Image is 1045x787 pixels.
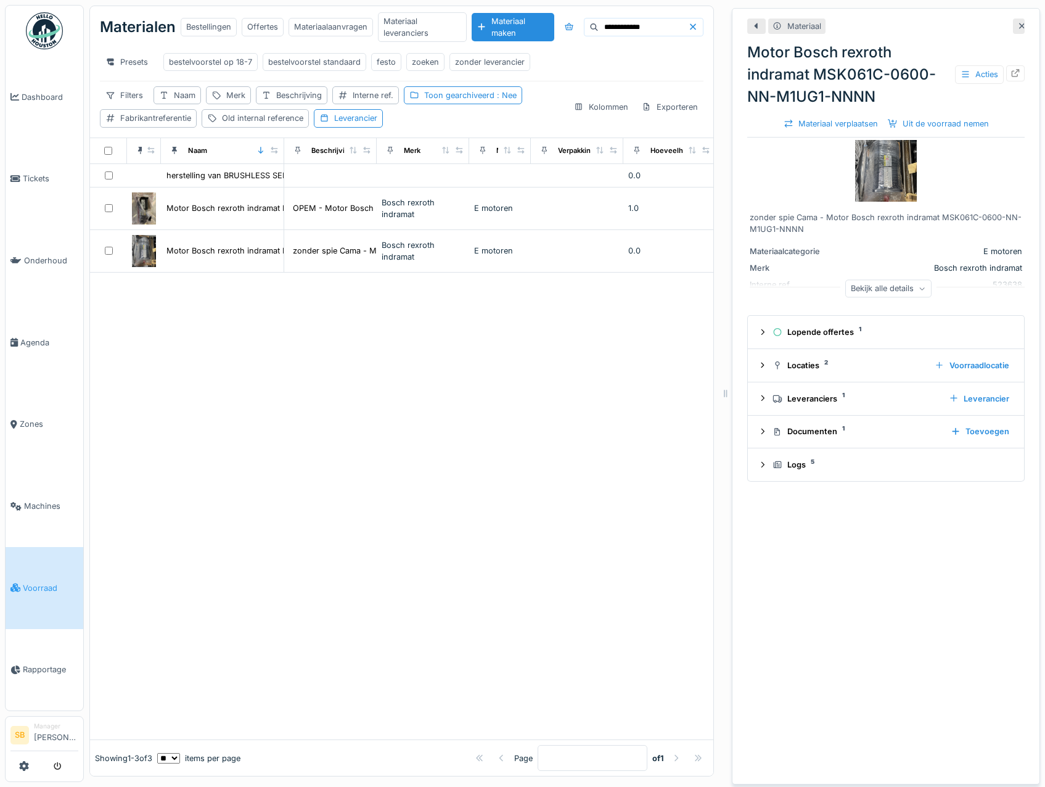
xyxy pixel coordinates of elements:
[10,722,78,751] a: SB Manager[PERSON_NAME]
[334,112,377,124] div: Leverancier
[23,173,78,184] span: Tickets
[268,56,361,68] div: bestelvoorstel standaard
[382,197,464,220] div: Bosch rexroth indramat
[100,11,176,43] div: Materialen
[6,547,83,629] a: Voorraad
[472,13,554,41] div: Materiaal maken
[20,337,78,348] span: Agenda
[496,146,559,156] div: Materiaalcategorie
[787,20,821,32] div: Materiaal
[26,12,63,49] img: Badge_color-CXgf-gQk.svg
[23,664,78,675] span: Rapportage
[455,56,525,68] div: zonder leverancier
[558,146,595,156] div: Verpakking
[750,245,842,257] div: Materiaalcategorie
[377,56,396,68] div: festo
[23,582,78,594] span: Voorraad
[514,752,533,764] div: Page
[6,465,83,547] a: Machines
[6,220,83,302] a: Onderhoud
[855,140,917,202] img: Motor Bosch rexroth indramat MSK061C-0600-NN-M1UG1-NNNN
[930,357,1014,374] div: Voorraadlocatie
[753,387,1019,410] summary: Leveranciers1Leverancier
[132,192,156,225] img: Motor Bosch rexroth indramat MSK050C-0600-NN-M1-UG1-NNNN
[650,146,694,156] div: Hoeveelheid
[6,302,83,384] a: Agenda
[24,500,78,512] span: Machines
[166,202,422,214] div: Motor Bosch rexroth indramat MSK050C-0600-NN-M1-UG1-NNNN
[753,453,1019,476] summary: Logs5
[404,146,420,156] div: Merk
[293,202,500,214] div: OPEM - Motor Bosch rexroth indramat MSK050C-06...
[10,726,29,744] li: SB
[847,245,1022,257] div: E motoren
[181,18,237,36] div: Bestellingen
[779,115,883,132] div: Materiaal verplaatsen
[6,138,83,220] a: Tickets
[845,279,932,297] div: Bekijk alle details
[157,752,240,764] div: items per page
[750,262,842,274] div: Merk
[412,56,439,68] div: zoeken
[753,354,1019,377] summary: Locaties2Voorraadlocatie
[955,65,1004,83] div: Acties
[222,112,303,124] div: Old internal reference
[946,423,1014,440] div: Toevoegen
[120,112,191,124] div: Fabrikantreferentie
[34,722,78,731] div: Manager
[944,390,1014,407] div: Leverancier
[100,53,154,71] div: Presets
[750,212,1022,235] div: zonder spie Cama - Motor Bosch rexroth indramat MSK061C-0600-NN-M1UG1-NNNN
[753,321,1019,344] summary: Lopende offertes1
[311,146,353,156] div: Beschrijving
[628,245,711,257] div: 0.0
[169,56,252,68] div: bestelvoorstel op 18-7
[20,418,78,430] span: Zones
[568,98,634,116] div: Kolommen
[636,98,703,116] div: Exporteren
[34,722,78,748] li: [PERSON_NAME]
[24,255,78,266] span: Onderhoud
[772,459,1009,471] div: Logs
[753,421,1019,443] summary: Documenten1Toevoegen
[100,86,149,104] div: Filters
[424,89,517,101] div: Toon gearchiveerd
[747,41,1025,108] div: Motor Bosch rexroth indramat MSK061C-0600-NN-M1UG1-NNNN
[772,360,925,371] div: Locaties
[772,426,941,437] div: Documenten
[382,239,464,263] div: Bosch rexroth indramat
[772,393,939,405] div: Leveranciers
[188,146,207,156] div: Naam
[652,752,664,764] strong: of 1
[378,12,467,42] div: Materiaal leveranciers
[95,752,152,764] div: Showing 1 - 3 of 3
[166,170,528,181] div: herstelling van BRUSHLESS SERVO MOTOR Rexroth MSK061C-0600-NN-M1UG1-NNNN No Key
[772,326,1009,338] div: Lopende offertes
[242,18,284,36] div: Offertes
[289,18,373,36] div: Materiaalaanvragen
[6,56,83,138] a: Dashboard
[276,89,322,101] div: Beschrijving
[847,262,1022,274] div: Bosch rexroth indramat
[6,384,83,466] a: Zones
[174,89,195,101] div: Naam
[494,91,517,100] span: : Nee
[353,89,393,101] div: Interne ref.
[166,245,416,257] div: Motor Bosch rexroth indramat MSK061C-0600-NN-M1UG1-NNNN
[628,170,711,181] div: 0.0
[22,91,78,103] span: Dashboard
[628,202,711,214] div: 1.0
[6,629,83,711] a: Rapportage
[293,245,472,257] div: zonder spie Cama - Motor Bosch rexroth indr...
[474,245,526,257] div: E motoren
[474,202,526,214] div: E motoren
[883,115,994,132] div: Uit de voorraad nemen
[226,89,245,101] div: Merk
[132,235,156,267] img: Motor Bosch rexroth indramat MSK061C-0600-NN-M1UG1-NNNN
